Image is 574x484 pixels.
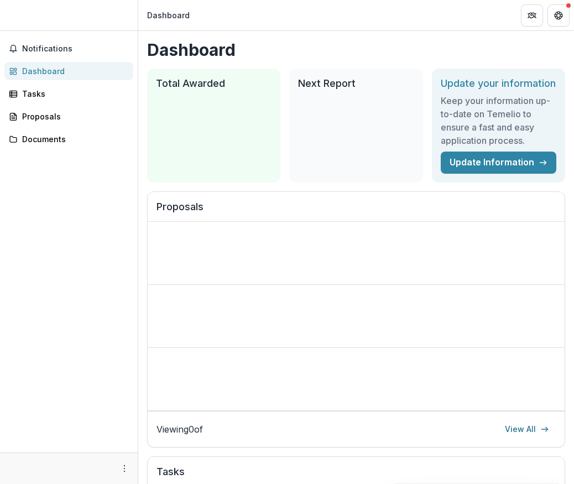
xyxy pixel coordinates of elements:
[22,133,124,145] div: Documents
[4,62,133,80] a: Dashboard
[498,420,556,438] a: View All
[547,4,570,27] button: Get Help
[4,85,133,103] a: Tasks
[441,77,556,90] h2: Update your information
[298,77,414,90] h2: Next Report
[147,9,190,21] div: Dashboard
[4,130,133,148] a: Documents
[143,7,194,23] nav: breadcrumb
[147,40,565,60] h1: Dashboard
[156,201,556,222] h2: Proposals
[441,152,556,174] a: Update Information
[22,65,124,77] div: Dashboard
[22,111,124,122] div: Proposals
[22,88,124,100] div: Tasks
[441,94,556,147] h3: Keep your information up-to-date on Temelio to ensure a fast and easy application process.
[118,462,131,475] button: More
[156,77,272,90] h2: Total Awarded
[521,4,543,27] button: Partners
[4,107,133,126] a: Proposals
[22,44,129,54] span: Notifications
[4,40,133,58] button: Notifications
[156,423,203,436] p: Viewing 0 of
